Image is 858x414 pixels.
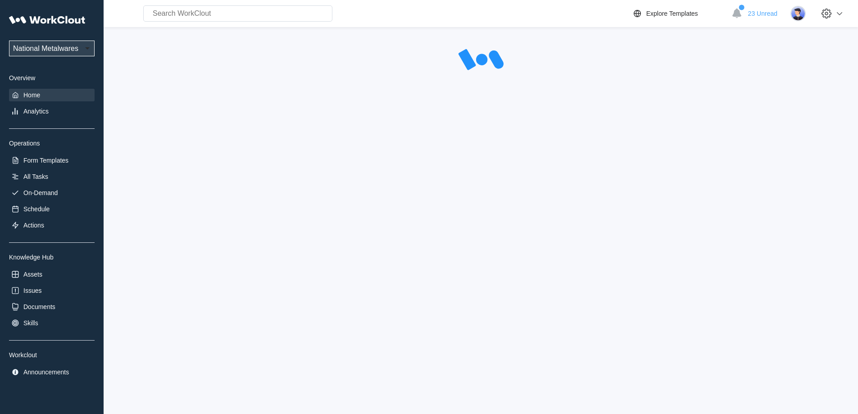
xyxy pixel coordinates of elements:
div: Analytics [23,108,49,115]
input: Search WorkClout [143,5,332,22]
a: Skills [9,317,95,329]
div: All Tasks [23,173,48,180]
a: On-Demand [9,187,95,199]
span: 23 Unread [748,10,777,17]
a: Home [9,89,95,101]
a: Analytics [9,105,95,118]
div: Home [23,91,40,99]
a: Form Templates [9,154,95,167]
img: user-5.png [790,6,806,21]
div: Workclout [9,351,95,359]
div: Operations [9,140,95,147]
a: Explore Templates [632,8,727,19]
div: Announcements [23,369,69,376]
div: Overview [9,74,95,82]
a: Actions [9,219,95,232]
a: Documents [9,300,95,313]
div: Actions [23,222,44,229]
div: Form Templates [23,157,68,164]
a: Announcements [9,366,95,378]
a: Assets [9,268,95,281]
div: Schedule [23,205,50,213]
a: All Tasks [9,170,95,183]
div: Documents [23,303,55,310]
div: Assets [23,271,42,278]
div: Explore Templates [646,10,698,17]
div: Knowledge Hub [9,254,95,261]
a: Schedule [9,203,95,215]
div: On-Demand [23,189,58,196]
div: Issues [23,287,41,294]
a: Issues [9,284,95,297]
div: Skills [23,319,38,327]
